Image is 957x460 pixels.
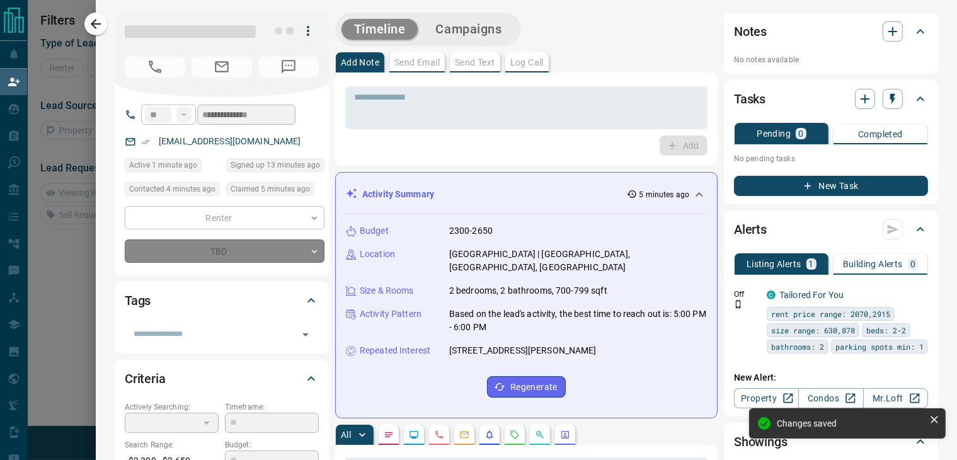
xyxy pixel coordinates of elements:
[734,289,759,300] p: Off
[835,340,924,353] span: parking spots min: 1
[798,388,863,408] a: Condos
[362,188,434,201] p: Activity Summary
[346,183,707,206] div: Activity Summary5 minutes ago
[125,239,324,263] div: TBD
[798,129,803,138] p: 0
[843,260,903,268] p: Building Alerts
[258,57,319,77] span: Message
[225,439,319,451] p: Budget:
[459,430,469,440] svg: Emails
[225,401,319,413] p: Timeframe:
[777,418,924,428] div: Changes saved
[129,159,197,171] span: Active 1 minute ago
[125,290,151,311] h2: Tags
[771,308,890,320] span: rent price range: 2070,2915
[863,388,928,408] a: Mr.Loft
[231,183,310,195] span: Claimed 5 minutes ago
[434,430,444,440] svg: Calls
[125,206,324,229] div: Renter
[734,54,928,66] p: No notes available
[734,89,765,109] h2: Tasks
[734,176,928,196] button: New Task
[297,326,314,343] button: Open
[125,182,220,200] div: Fri Aug 15 2025
[734,214,928,244] div: Alerts
[192,57,252,77] span: Email
[734,84,928,114] div: Tasks
[423,19,514,40] button: Campaigns
[747,260,801,268] p: Listing Alerts
[809,260,814,268] p: 1
[125,439,219,451] p: Search Range:
[487,376,566,398] button: Regenerate
[341,58,379,67] p: Add Note
[360,344,430,357] p: Repeated Interest
[360,284,414,297] p: Size & Rooms
[734,219,767,239] h2: Alerts
[129,183,215,195] span: Contacted 4 minutes ago
[910,260,915,268] p: 0
[734,427,928,457] div: Showings
[510,430,520,440] svg: Requests
[384,430,394,440] svg: Notes
[535,430,545,440] svg: Opportunities
[757,129,791,138] p: Pending
[449,224,493,238] p: 2300-2650
[360,224,389,238] p: Budget
[125,401,219,413] p: Actively Searching:
[409,430,419,440] svg: Lead Browsing Activity
[449,308,707,334] p: Based on the lead's activity, the best time to reach out is: 5:00 PM - 6:00 PM
[125,285,319,316] div: Tags
[734,21,767,42] h2: Notes
[779,290,844,300] a: Tailored For You
[449,248,707,274] p: [GEOGRAPHIC_DATA] | [GEOGRAPHIC_DATA], [GEOGRAPHIC_DATA], [GEOGRAPHIC_DATA]
[449,344,597,357] p: [STREET_ADDRESS][PERSON_NAME]
[734,432,788,452] h2: Showings
[341,430,351,439] p: All
[360,248,395,261] p: Location
[866,324,906,336] span: beds: 2-2
[159,136,301,146] a: [EMAIL_ADDRESS][DOMAIN_NAME]
[858,130,903,139] p: Completed
[734,300,743,309] svg: Push Notification Only
[639,189,689,200] p: 5 minutes ago
[141,137,150,146] svg: Email Verified
[734,16,928,47] div: Notes
[767,290,776,299] div: condos.ca
[560,430,570,440] svg: Agent Actions
[125,158,220,176] div: Fri Aug 15 2025
[226,182,324,200] div: Fri Aug 15 2025
[484,430,495,440] svg: Listing Alerts
[341,19,418,40] button: Timeline
[734,371,928,384] p: New Alert:
[734,149,928,168] p: No pending tasks
[360,308,421,321] p: Activity Pattern
[231,159,320,171] span: Signed up 13 minutes ago
[771,340,824,353] span: bathrooms: 2
[771,324,855,336] span: size range: 630,878
[125,369,166,389] h2: Criteria
[226,158,324,176] div: Fri Aug 15 2025
[449,284,607,297] p: 2 bedrooms, 2 bathrooms, 700-799 sqft
[734,388,799,408] a: Property
[125,57,185,77] span: Call
[125,364,319,394] div: Criteria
